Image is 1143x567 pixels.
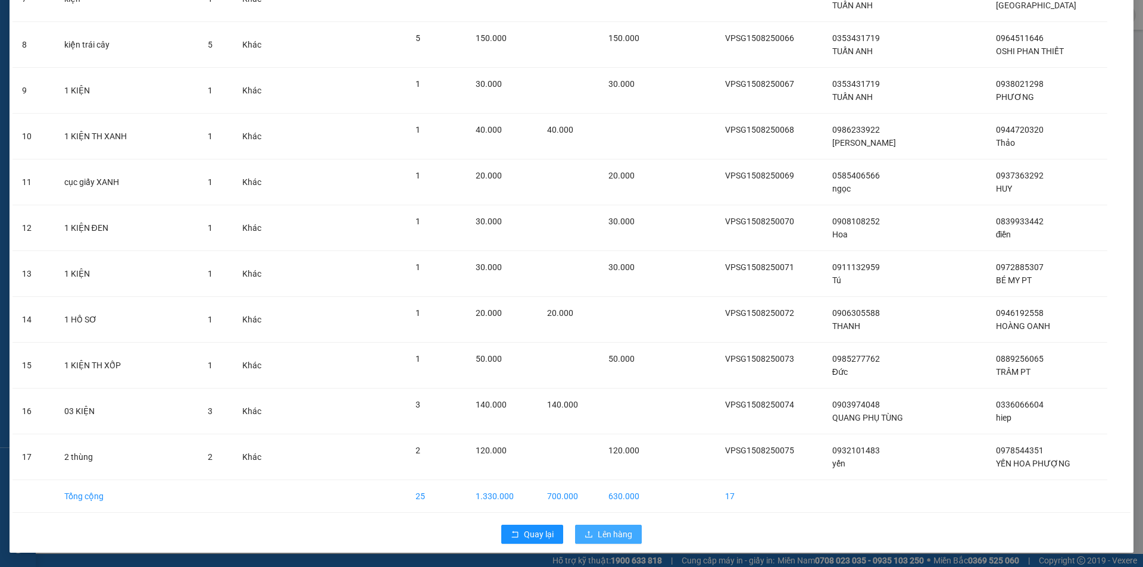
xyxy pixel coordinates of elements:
[725,125,794,134] span: VPSG1508250068
[10,67,105,84] div: 0903974048
[832,459,845,468] span: yến
[416,262,420,272] span: 1
[55,434,198,480] td: 2 thùng
[416,308,420,318] span: 1
[233,343,279,389] td: Khác
[524,528,554,541] span: Quay lại
[416,217,420,226] span: 1
[476,308,502,318] span: 20.000
[114,76,130,89] span: TC:
[608,79,635,89] span: 30.000
[208,315,213,324] span: 1
[208,406,213,416] span: 3
[996,230,1011,239] span: điền
[599,480,660,513] td: 630.000
[996,321,1050,331] span: HOÀNG OANH
[716,480,823,513] td: 17
[233,205,279,251] td: Khác
[55,205,198,251] td: 1 KIỆN ĐEN
[608,446,639,455] span: 120.000
[55,480,198,513] td: Tổng cộng
[476,446,507,455] span: 120.000
[13,343,55,389] td: 15
[832,46,873,56] span: TUẤN ANH
[996,400,1044,409] span: 0336066604
[832,446,880,455] span: 0932101483
[55,343,198,389] td: 1 KIỆN TH XỐP
[114,10,249,39] div: VP [GEOGRAPHIC_DATA]
[585,530,593,540] span: upload
[10,11,29,24] span: Gửi:
[55,114,198,159] td: 1 KIỆN TH XANH
[114,53,249,70] div: 0336066604
[476,125,502,134] span: 40.000
[416,354,420,364] span: 1
[996,138,1015,148] span: Thảo
[208,40,213,49] span: 5
[55,68,198,114] td: 1 KIỆN
[725,79,794,89] span: VPSG1508250067
[233,68,279,114] td: Khác
[406,480,466,513] td: 25
[832,367,848,377] span: Đức
[416,125,420,134] span: 1
[476,217,502,226] span: 30.000
[996,459,1070,468] span: YẾN HOA PHƯỢNG
[996,125,1044,134] span: 0944720320
[416,33,420,43] span: 5
[208,452,213,462] span: 2
[832,230,848,239] span: Hoa
[13,434,55,480] td: 17
[233,434,279,480] td: Khác
[996,413,1011,422] span: hiep
[476,262,502,272] span: 30.000
[832,308,880,318] span: 0906305588
[13,251,55,297] td: 13
[476,354,502,364] span: 50.000
[996,1,1076,10] span: [GEOGRAPHIC_DATA]
[476,33,507,43] span: 150.000
[832,275,841,285] span: Tú
[996,217,1044,226] span: 0839933442
[10,10,105,39] div: VP [PERSON_NAME]
[55,297,198,343] td: 1 HỒ SƠ
[996,308,1044,318] span: 0946192558
[725,33,794,43] span: VPSG1508250066
[10,39,105,67] div: QUANG PHỤ TÙNG
[208,177,213,187] span: 1
[996,275,1032,285] span: BÉ MY PT
[114,39,249,53] div: hiep
[996,262,1044,272] span: 0972885307
[996,446,1044,455] span: 0978544351
[725,308,794,318] span: VPSG1508250072
[832,33,880,43] span: 0353431719
[598,528,632,541] span: Lên hàng
[996,46,1064,56] span: OSHI PHAN THIẾT
[114,11,142,24] span: Nhận:
[208,86,213,95] span: 1
[55,389,198,434] td: 03 KIỆN
[13,297,55,343] td: 14
[832,171,880,180] span: 0585406566
[832,184,851,193] span: ngọc
[511,530,519,540] span: rollback
[608,354,635,364] span: 50.000
[725,446,794,455] span: VPSG1508250075
[725,400,794,409] span: VPSG1508250074
[538,480,598,513] td: 700.000
[416,446,420,455] span: 2
[832,92,873,102] span: TUẤN ANH
[416,171,420,180] span: 1
[501,525,563,544] button: rollbackQuay lại
[233,297,279,343] td: Khác
[476,171,502,180] span: 20.000
[832,217,880,226] span: 0908108252
[725,171,794,180] span: VPSG1508250069
[832,79,880,89] span: 0353431719
[725,354,794,364] span: VPSG1508250073
[466,480,538,513] td: 1.330.000
[608,217,635,226] span: 30.000
[13,389,55,434] td: 16
[476,400,507,409] span: 140.000
[208,269,213,278] span: 1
